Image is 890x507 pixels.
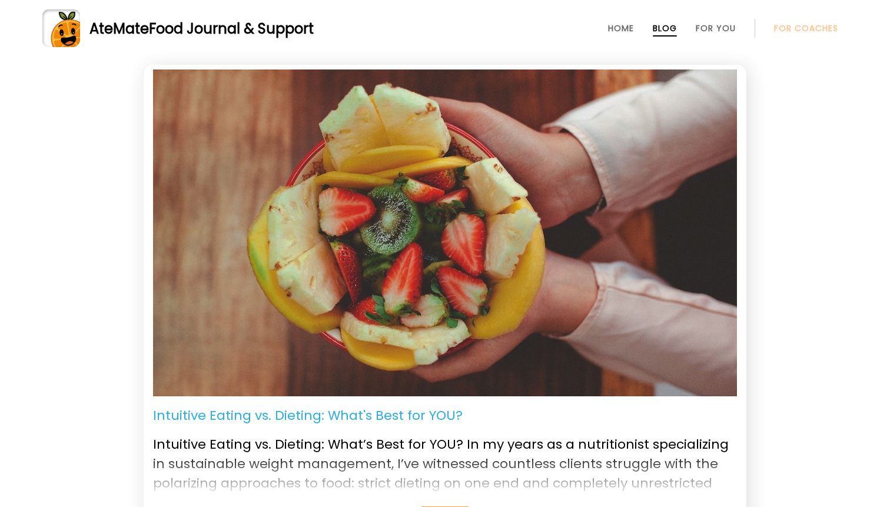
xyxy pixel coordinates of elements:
[653,24,677,33] a: Blog
[149,19,314,38] span: Food Journal & Support
[608,24,634,33] a: Home
[153,406,463,425] p: Intuitive Eating vs. Dieting: What's Best for YOU?
[80,18,314,39] div: AteMate
[153,425,737,491] p: Intuitive Eating vs. Dieting: What’s Best for YOU? In my years as a nutritionist specializing in ...
[774,24,838,33] a: For Coaches
[696,24,736,33] a: For You
[42,9,848,47] a: AteMateFood Journal & Support
[153,69,737,396] img: Intuitive Eating. Image: Unsplash-giancarlo-duarte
